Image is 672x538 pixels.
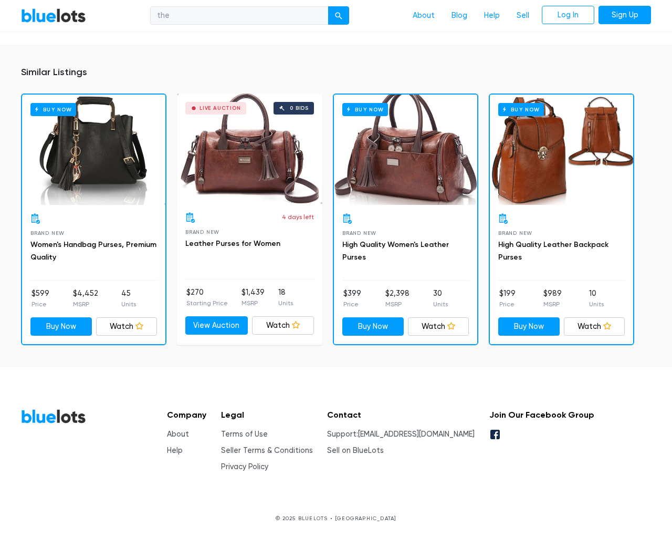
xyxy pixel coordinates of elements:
[31,288,49,309] li: $599
[358,430,475,439] a: [EMAIL_ADDRESS][DOMAIN_NAME]
[342,103,388,116] h6: Buy Now
[221,410,313,420] h5: Legal
[221,462,268,471] a: Privacy Policy
[498,240,608,262] a: High Quality Leather Backpack Purses
[290,106,309,111] div: 0 bids
[199,106,241,111] div: Live Auction
[343,299,361,309] p: Price
[385,299,409,309] p: MSRP
[167,410,206,420] h5: Company
[327,410,475,420] h5: Contact
[498,317,560,336] a: Buy Now
[589,299,604,309] p: Units
[334,95,477,205] a: Buy Now
[385,288,409,309] li: $2,398
[408,317,469,336] a: Watch
[343,288,361,309] li: $399
[21,67,651,78] h5: Similar Listings
[498,230,532,236] span: Brand New
[30,103,76,116] h6: Buy Now
[241,298,265,308] p: MSRP
[31,299,49,309] p: Price
[476,6,508,26] a: Help
[185,239,280,248] a: Leather Purses for Women
[150,6,329,25] input: Search for inventory
[186,298,228,308] p: Starting Price
[73,299,98,309] p: MSRP
[499,299,516,309] p: Price
[186,287,228,308] li: $270
[490,95,633,205] a: Buy Now
[499,288,516,309] li: $199
[185,229,219,235] span: Brand New
[278,298,293,308] p: Units
[342,240,449,262] a: High Quality Women's Leather Purses
[241,287,265,308] li: $1,439
[278,287,293,308] li: 18
[589,288,604,309] li: 10
[342,317,404,336] a: Buy Now
[73,288,98,309] li: $4,452
[96,317,157,336] a: Watch
[508,6,538,26] a: Sell
[21,8,86,23] a: BlueLots
[598,6,651,25] a: Sign Up
[542,6,594,25] a: Log In
[185,316,248,335] a: View Auction
[433,299,448,309] p: Units
[121,299,136,309] p: Units
[121,288,136,309] li: 45
[30,240,156,262] a: Women's Handbag Purses, Premium Quality
[327,446,384,455] a: Sell on BlueLots
[30,230,65,236] span: Brand New
[30,317,92,336] a: Buy Now
[404,6,443,26] a: About
[543,299,562,309] p: MSRP
[21,409,86,424] a: BlueLots
[489,410,594,420] h5: Join Our Facebook Group
[221,430,268,439] a: Terms of Use
[543,288,562,309] li: $989
[167,446,183,455] a: Help
[221,446,313,455] a: Seller Terms & Conditions
[22,95,165,205] a: Buy Now
[433,288,448,309] li: 30
[252,316,314,335] a: Watch
[498,103,544,116] h6: Buy Now
[177,94,322,204] a: Live Auction 0 bids
[342,230,376,236] span: Brand New
[564,317,625,336] a: Watch
[443,6,476,26] a: Blog
[327,429,475,440] li: Support:
[167,430,189,439] a: About
[282,212,314,222] p: 4 days left
[21,514,651,522] p: © 2025 BLUELOTS • [GEOGRAPHIC_DATA]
